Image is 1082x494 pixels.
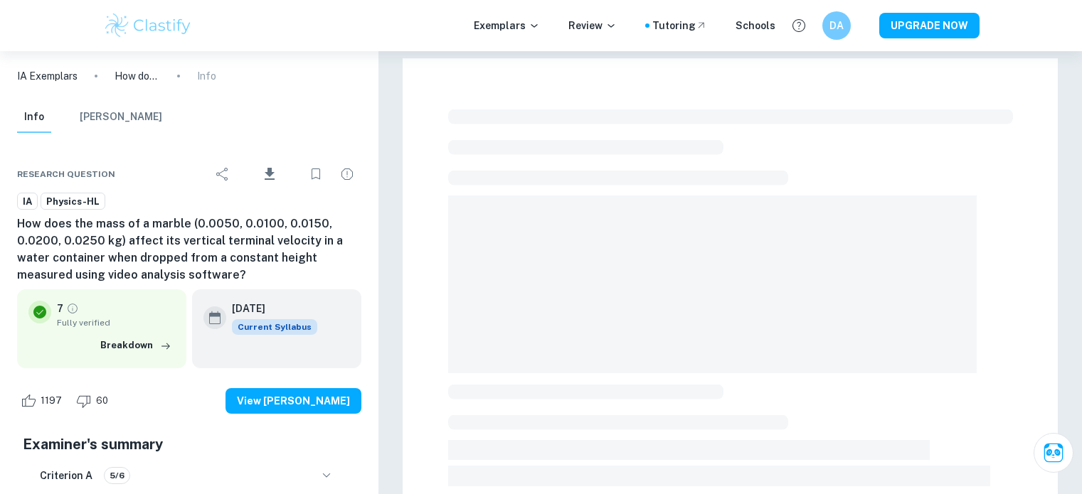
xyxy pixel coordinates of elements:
button: Help and Feedback [787,14,811,38]
button: UPGRADE NOW [879,13,980,38]
h6: How does the mass of a marble (0.0050, 0.0100, 0.0150, 0.0200, 0.0250 kg) affect its vertical ter... [17,215,361,284]
div: Bookmark [302,160,330,188]
div: Like [17,390,70,412]
span: 5/6 [105,469,129,482]
div: Share [208,160,237,188]
a: Physics-HL [41,193,105,210]
div: Report issue [333,160,361,188]
span: 1197 [33,394,70,408]
button: Breakdown [97,335,175,356]
p: Exemplars [474,18,540,33]
span: 60 [88,394,116,408]
p: How does the mass of a marble (0.0050, 0.0100, 0.0150, 0.0200, 0.0250 kg) affect its vertical ter... [115,68,160,84]
div: Dislike [73,390,116,412]
div: This exemplar is based on the current syllabus. Feel free to refer to it for inspiration/ideas wh... [232,319,317,335]
a: Grade fully verified [66,302,79,315]
h6: DA [828,18,844,33]
span: Research question [17,168,115,181]
button: View [PERSON_NAME] [226,388,361,414]
p: 7 [57,301,63,316]
p: Review [568,18,617,33]
a: Tutoring [652,18,707,33]
a: IA Exemplars [17,68,78,84]
button: Ask Clai [1034,433,1073,473]
span: Physics-HL [41,195,105,209]
p: Info [197,68,216,84]
a: IA [17,193,38,210]
h5: Examiner's summary [23,434,356,455]
button: Info [17,102,51,133]
span: Fully verified [57,316,175,329]
span: Current Syllabus [232,319,317,335]
span: IA [18,195,37,209]
h6: [DATE] [232,301,306,316]
div: Download [240,156,299,193]
a: Schools [736,18,775,33]
h6: Criterion A [40,468,92,483]
button: [PERSON_NAME] [80,102,162,133]
img: Clastify logo [103,11,193,40]
button: DA [822,11,851,40]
